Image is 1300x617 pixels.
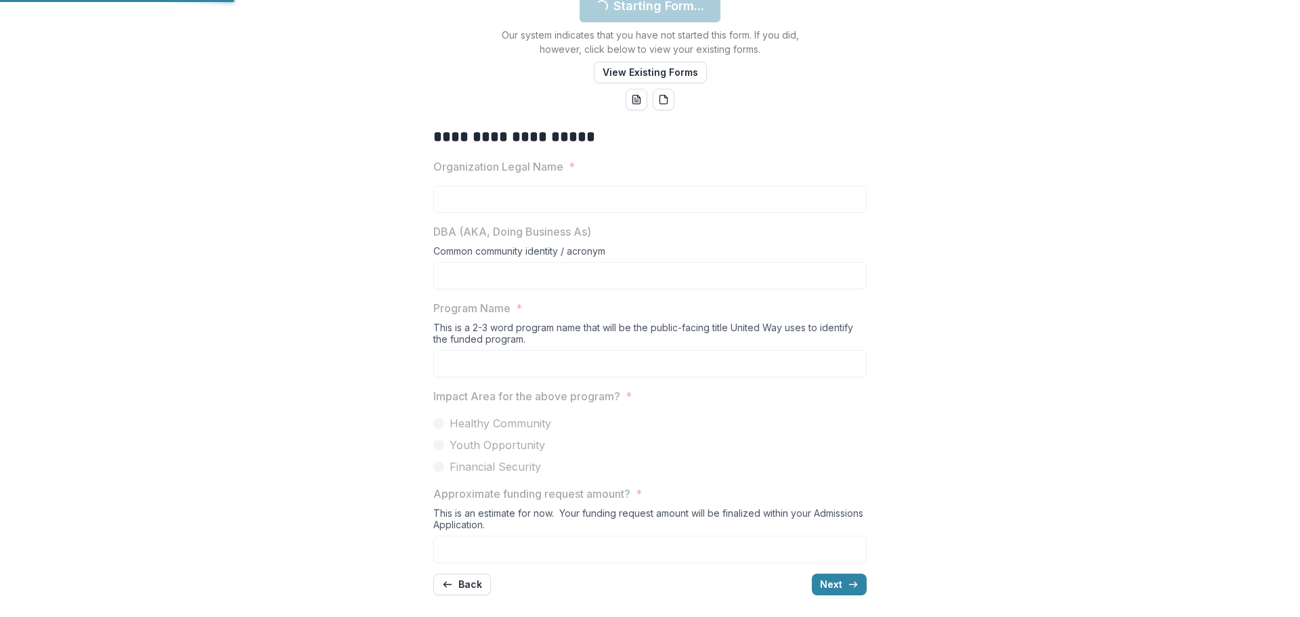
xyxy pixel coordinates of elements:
span: Financial Security [450,459,541,475]
div: Common community identity / acronym [433,245,867,262]
p: DBA (AKA, Doing Business As) [433,224,591,240]
div: This is a 2-3 word program name that will be the public-facing title United Way uses to identify ... [433,322,867,350]
p: Approximate funding request amount? [433,486,630,502]
p: Impact Area for the above program? [433,388,620,404]
button: pdf-download [653,89,674,110]
div: This is an estimate for now. Your funding request amount will be finalized within your Admissions... [433,507,867,536]
span: Youth Opportunity [450,437,545,453]
button: Next [812,574,867,595]
button: word-download [626,89,647,110]
p: Our system indicates that you have not started this form. If you did, however, click below to vie... [481,28,819,56]
p: Organization Legal Name [433,158,563,175]
button: View Existing Forms [594,62,707,83]
span: Healthy Community [450,415,551,431]
p: Program Name [433,300,511,316]
button: Back [433,574,491,595]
